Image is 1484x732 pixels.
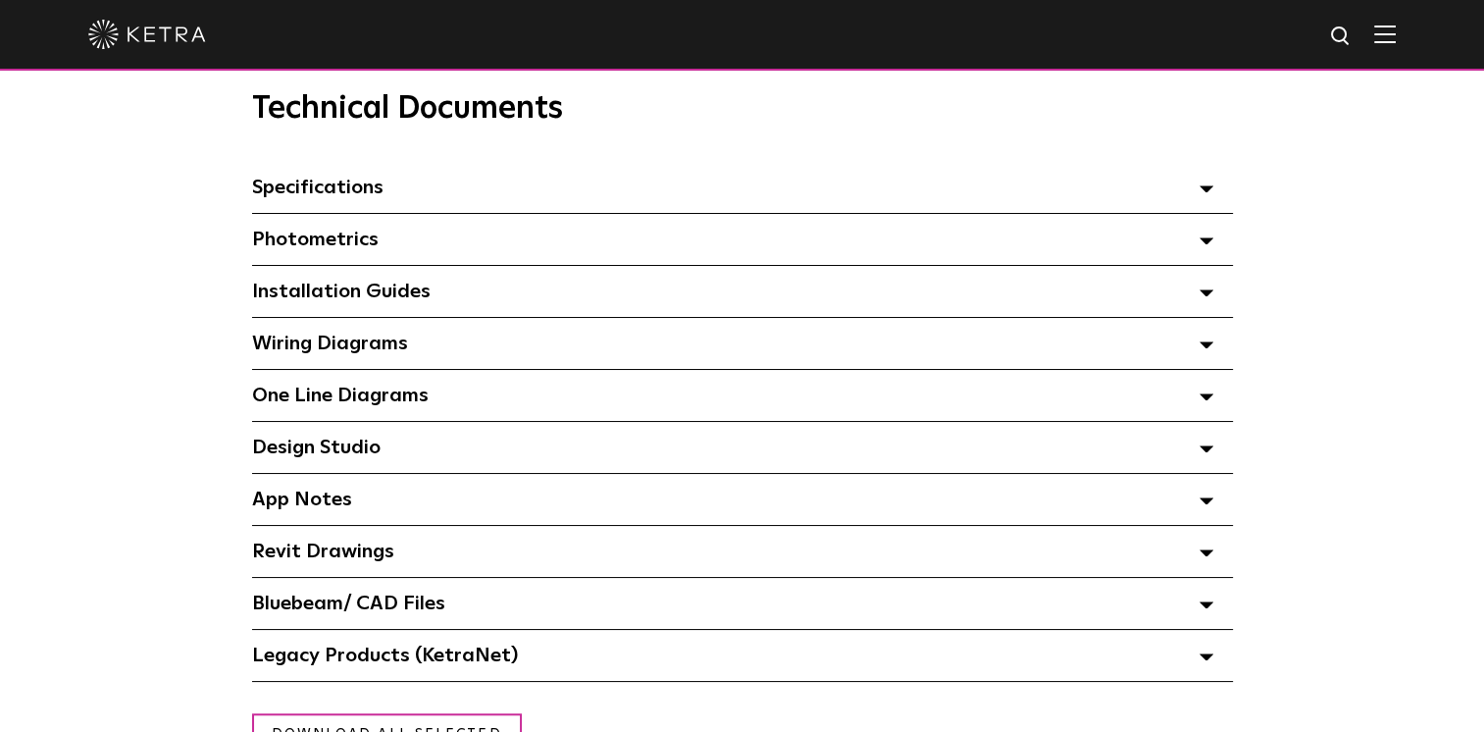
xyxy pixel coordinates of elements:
h3: Technical Documents [252,90,1233,128]
img: search icon [1329,25,1354,49]
img: Hamburger%20Nav.svg [1374,25,1396,43]
span: Revit Drawings [252,542,394,561]
span: Design Studio [252,438,381,457]
span: Specifications [252,178,384,197]
span: Photometrics [252,230,379,249]
span: One Line Diagrams [252,386,429,405]
span: Installation Guides [252,282,431,301]
span: App Notes [252,490,352,509]
span: Legacy Products (KetraNet) [252,646,518,665]
span: Bluebeam/ CAD Files [252,594,445,613]
img: ketra-logo-2019-white [88,20,206,49]
span: Wiring Diagrams [252,334,408,353]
